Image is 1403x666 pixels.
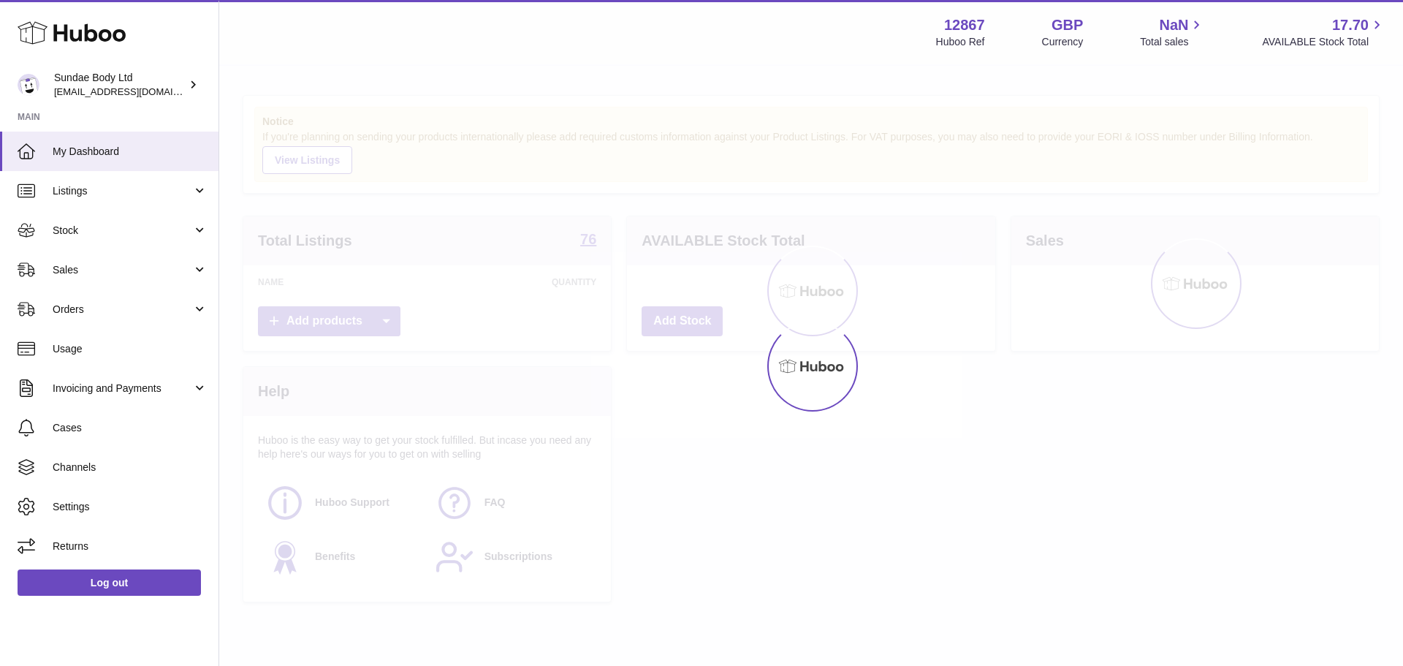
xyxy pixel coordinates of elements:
a: NaN Total sales [1140,15,1205,49]
strong: GBP [1052,15,1083,35]
span: 17.70 [1332,15,1369,35]
span: Cases [53,421,208,435]
img: internalAdmin-12867@internal.huboo.com [18,74,39,96]
div: Currency [1042,35,1084,49]
span: Sales [53,263,192,277]
span: NaN [1159,15,1188,35]
span: Settings [53,500,208,514]
div: Huboo Ref [936,35,985,49]
span: Invoicing and Payments [53,382,192,396]
a: Log out [18,569,201,596]
span: Orders [53,303,192,317]
span: Stock [53,224,192,238]
a: 17.70 AVAILABLE Stock Total [1262,15,1385,49]
span: Total sales [1140,35,1205,49]
span: Listings [53,184,192,198]
strong: 12867 [944,15,985,35]
span: [EMAIL_ADDRESS][DOMAIN_NAME] [54,86,215,97]
span: AVAILABLE Stock Total [1262,35,1385,49]
span: Channels [53,461,208,474]
span: Returns [53,540,208,553]
span: Usage [53,342,208,356]
span: My Dashboard [53,145,208,159]
div: Sundae Body Ltd [54,71,186,99]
